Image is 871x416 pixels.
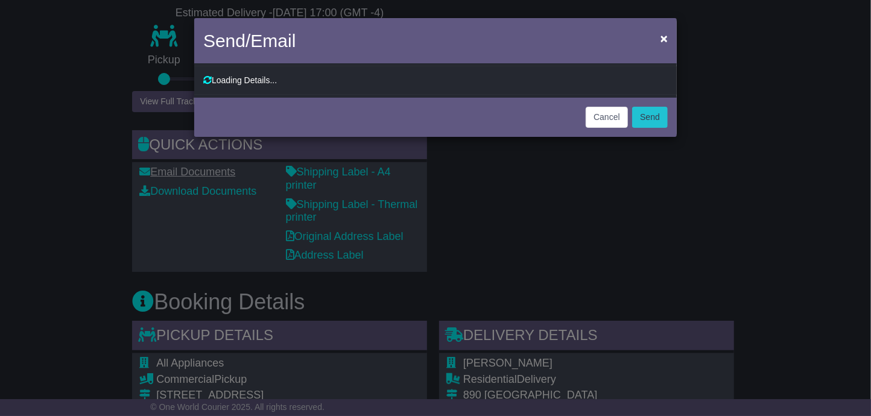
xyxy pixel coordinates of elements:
div: Loading Details... [203,75,668,86]
button: Close [654,26,674,51]
span: × [660,31,668,45]
h4: Send/Email [203,27,296,54]
button: Cancel [586,107,628,128]
button: Send [632,107,668,128]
